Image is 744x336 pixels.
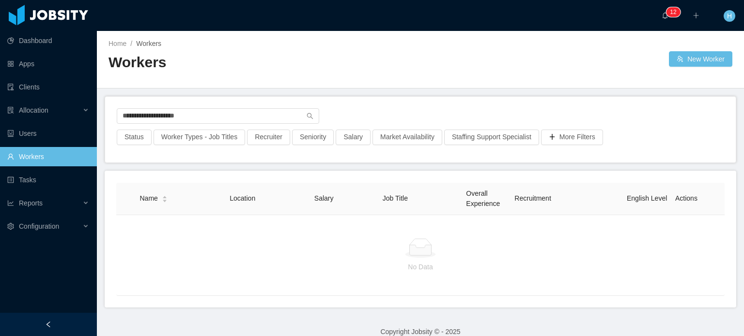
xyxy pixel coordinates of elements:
span: Workers [136,40,161,47]
button: Salary [336,130,371,145]
span: Recruitment [514,194,551,202]
a: icon: pie-chartDashboard [7,31,89,50]
p: 2 [673,7,677,17]
span: Reports [19,199,43,207]
i: icon: caret-up [162,195,167,198]
i: icon: setting [7,223,14,230]
sup: 12 [666,7,680,17]
button: Status [117,130,152,145]
span: Configuration [19,222,59,230]
h2: Workers [108,53,420,73]
i: icon: plus [693,12,699,19]
button: Market Availability [372,130,442,145]
span: Allocation [19,106,48,114]
button: Worker Types - Job Titles [154,130,245,145]
i: icon: line-chart [7,200,14,206]
span: Location [230,194,255,202]
i: icon: search [307,113,313,119]
a: icon: robotUsers [7,124,89,143]
span: Job Title [383,194,408,202]
span: Salary [314,194,334,202]
a: icon: userWorkers [7,147,89,166]
a: icon: profileTasks [7,170,89,190]
span: H [727,10,732,22]
i: icon: bell [662,12,668,19]
i: icon: caret-down [162,198,167,201]
a: Home [108,40,126,47]
button: Seniority [292,130,334,145]
button: icon: usergroup-addNew Worker [669,51,732,67]
a: icon: appstoreApps [7,54,89,73]
p: No Data [124,262,717,272]
span: Name [140,193,158,204]
span: Overall Experience [466,190,500,207]
p: 1 [670,7,673,17]
button: Recruiter [247,130,290,145]
span: / [130,40,132,47]
span: Actions [675,194,697,202]
i: icon: solution [7,107,14,114]
button: icon: plusMore Filters [541,130,603,145]
div: Sort [162,194,168,201]
button: Staffing Support Specialist [444,130,539,145]
a: icon: auditClients [7,77,89,97]
span: English Level [627,194,667,202]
